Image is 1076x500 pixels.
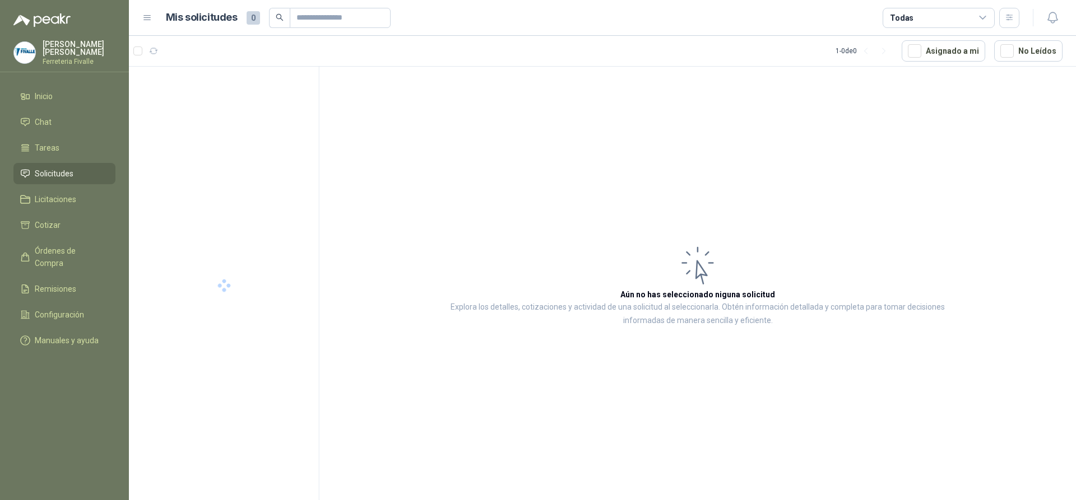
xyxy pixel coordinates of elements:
a: Cotizar [13,214,115,236]
div: 1 - 0 de 0 [836,42,893,60]
p: Ferreteria Fivalle [43,58,115,65]
img: Logo peakr [13,13,71,27]
a: Tareas [13,137,115,158]
span: Chat [35,116,52,128]
h1: Mis solicitudes [166,10,238,26]
span: Tareas [35,142,59,154]
img: Company Logo [14,42,35,63]
span: 0 [247,11,260,25]
span: Licitaciones [35,193,76,205]
a: Chat [13,111,115,133]
button: No Leídos [994,40,1063,62]
a: Solicitudes [13,163,115,184]
a: Licitaciones [13,189,115,210]
a: Configuración [13,304,115,325]
span: Solicitudes [35,167,73,180]
p: Explora los detalles, cotizaciones y actividad de una solicitud al seleccionarla. Obtén informaci... [432,301,964,328]
a: Remisiones [13,278,115,300]
a: Órdenes de Compra [13,240,115,274]
p: [PERSON_NAME] [PERSON_NAME] [43,40,115,56]
span: Cotizar [35,219,61,231]
span: Manuales y ayuda [35,334,99,347]
span: Órdenes de Compra [35,245,105,269]
button: Asignado a mi [902,40,985,62]
span: Configuración [35,309,84,321]
span: Remisiones [35,283,76,295]
h3: Aún no has seleccionado niguna solicitud [620,288,775,301]
span: search [276,13,284,21]
div: Todas [890,12,913,24]
a: Manuales y ayuda [13,330,115,351]
span: Inicio [35,90,53,102]
a: Inicio [13,86,115,107]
